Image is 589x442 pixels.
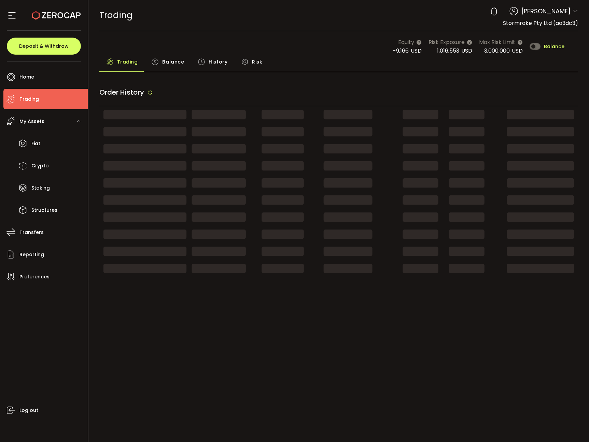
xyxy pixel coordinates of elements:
[393,47,409,55] span: -9,166
[209,55,227,69] span: History
[31,139,40,149] span: Fiat
[7,38,81,55] button: Deposit & Withdraw
[544,44,564,49] span: Balance
[484,47,510,55] span: 3,000,000
[512,47,523,55] span: USD
[19,94,39,104] span: Trading
[19,250,44,260] span: Reporting
[411,47,422,55] span: USD
[162,55,184,69] span: Balance
[437,47,459,55] span: 1,016,553
[429,38,465,46] span: Risk Exposure
[19,405,38,415] span: Log out
[31,205,57,215] span: Structures
[117,55,138,69] span: Trading
[503,19,578,27] span: Stormrake Pty Ltd (aa3dc3)
[19,44,69,49] span: Deposit & Withdraw
[99,9,132,21] span: Trading
[31,161,49,171] span: Crypto
[19,227,44,237] span: Transfers
[19,116,44,126] span: My Assets
[461,47,472,55] span: USD
[19,272,50,282] span: Preferences
[479,38,515,46] span: Max Risk Limit
[252,55,262,69] span: Risk
[521,6,571,16] span: [PERSON_NAME]
[99,87,144,97] span: Order History
[31,183,50,193] span: Staking
[19,72,34,82] span: Home
[398,38,414,46] span: Equity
